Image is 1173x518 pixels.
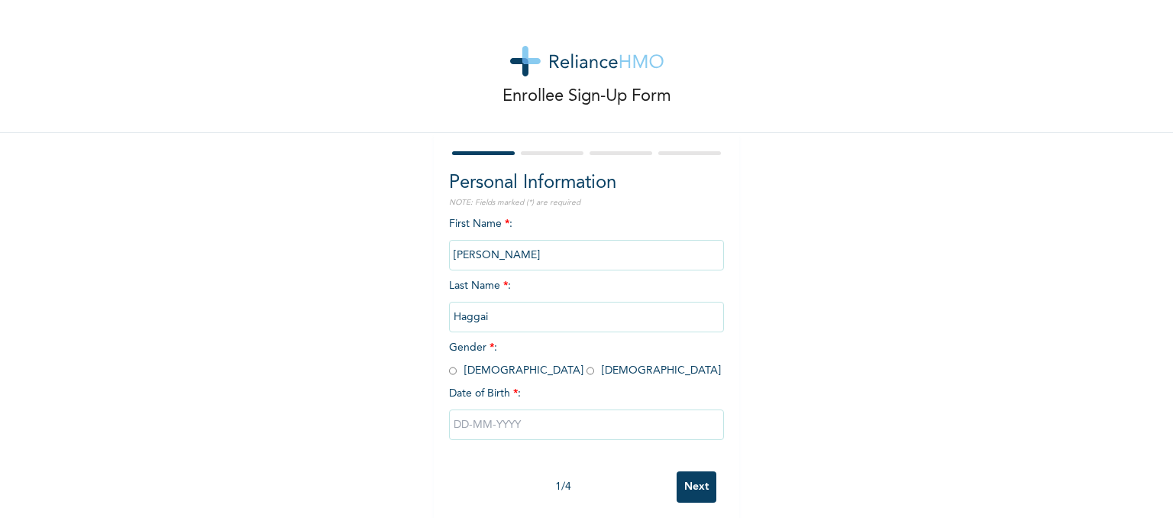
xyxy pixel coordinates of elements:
[449,240,724,270] input: Enter your first name
[677,471,716,503] input: Next
[449,280,724,322] span: Last Name :
[449,386,521,402] span: Date of Birth :
[449,410,724,440] input: DD-MM-YYYY
[510,46,664,76] img: logo
[449,479,677,495] div: 1 / 4
[449,342,721,376] span: Gender : [DEMOGRAPHIC_DATA] [DEMOGRAPHIC_DATA]
[449,302,724,332] input: Enter your last name
[502,84,671,109] p: Enrollee Sign-Up Form
[449,219,724,261] span: First Name :
[449,170,724,197] h2: Personal Information
[449,197,724,209] p: NOTE: Fields marked (*) are required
